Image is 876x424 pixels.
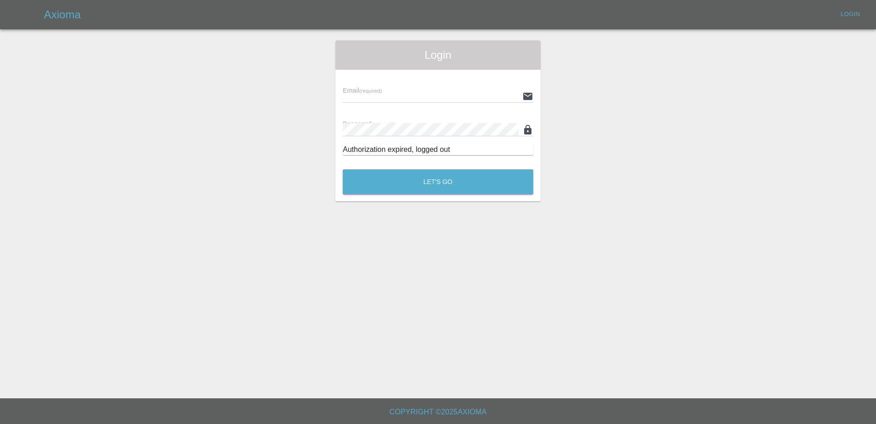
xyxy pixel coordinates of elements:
button: Let's Go [343,169,533,195]
a: Login [836,7,865,22]
div: Authorization expired, logged out [343,144,533,155]
span: Login [343,48,533,62]
span: Password [343,120,394,128]
small: (required) [359,88,382,94]
span: Email [343,87,382,94]
small: (required) [372,122,394,127]
h6: Copyright © 2025 Axioma [7,406,869,418]
h5: Axioma [44,7,81,22]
